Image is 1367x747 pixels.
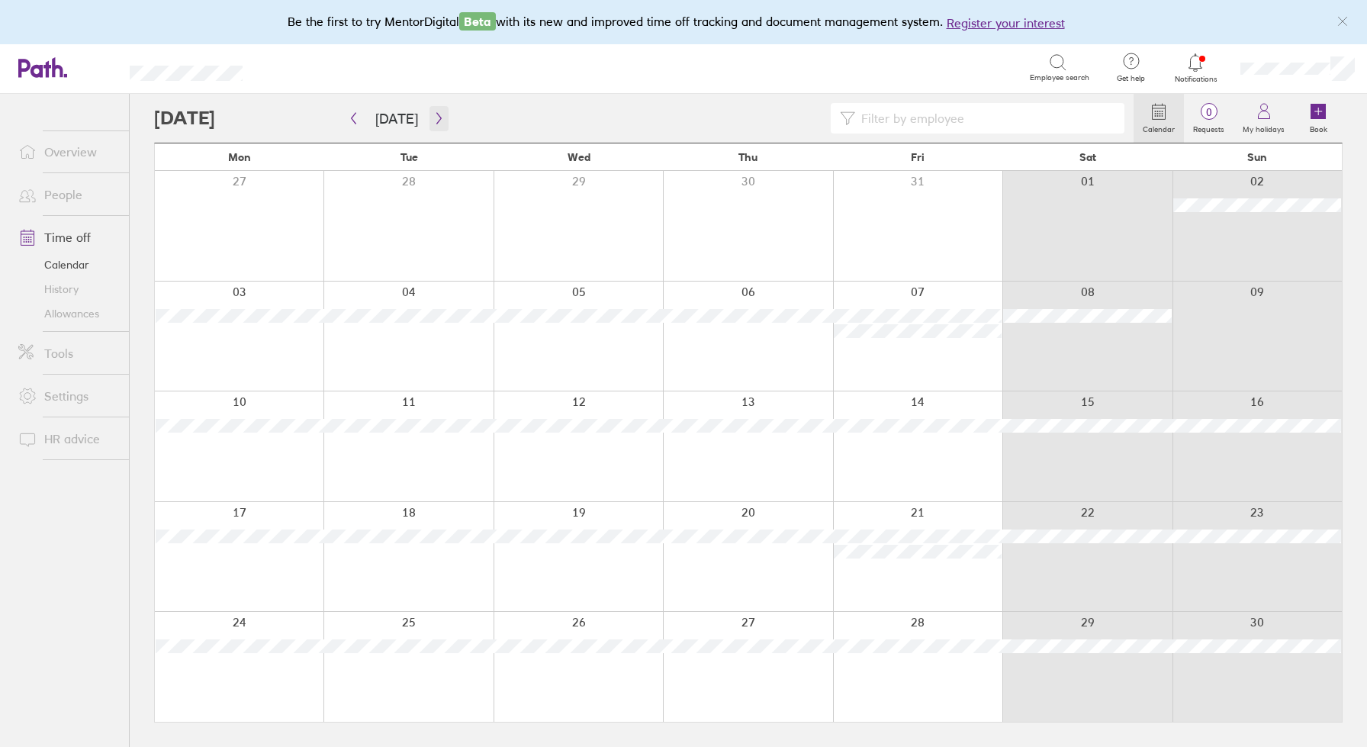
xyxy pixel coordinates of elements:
[1134,94,1184,143] a: Calendar
[1030,73,1089,82] span: Employee search
[1294,94,1343,143] a: Book
[288,12,1080,32] div: Be the first to try MentorDigital with its new and improved time off tracking and document manage...
[1184,94,1234,143] a: 0Requests
[6,301,129,326] a: Allowances
[6,253,129,277] a: Calendar
[1234,94,1294,143] a: My holidays
[459,12,496,31] span: Beta
[1079,151,1096,163] span: Sat
[6,338,129,369] a: Tools
[568,151,590,163] span: Wed
[1184,106,1234,118] span: 0
[1106,74,1156,83] span: Get help
[6,137,129,167] a: Overview
[6,277,129,301] a: History
[400,151,418,163] span: Tue
[6,222,129,253] a: Time off
[738,151,757,163] span: Thu
[6,179,129,210] a: People
[1171,52,1221,84] a: Notifications
[1171,75,1221,84] span: Notifications
[1301,121,1336,134] label: Book
[363,106,430,131] button: [DATE]
[284,60,323,74] div: Search
[947,14,1065,32] button: Register your interest
[1234,121,1294,134] label: My holidays
[6,381,129,411] a: Settings
[1134,121,1184,134] label: Calendar
[6,423,129,454] a: HR advice
[1247,151,1267,163] span: Sun
[911,151,925,163] span: Fri
[1184,121,1234,134] label: Requests
[228,151,251,163] span: Mon
[855,104,1115,133] input: Filter by employee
